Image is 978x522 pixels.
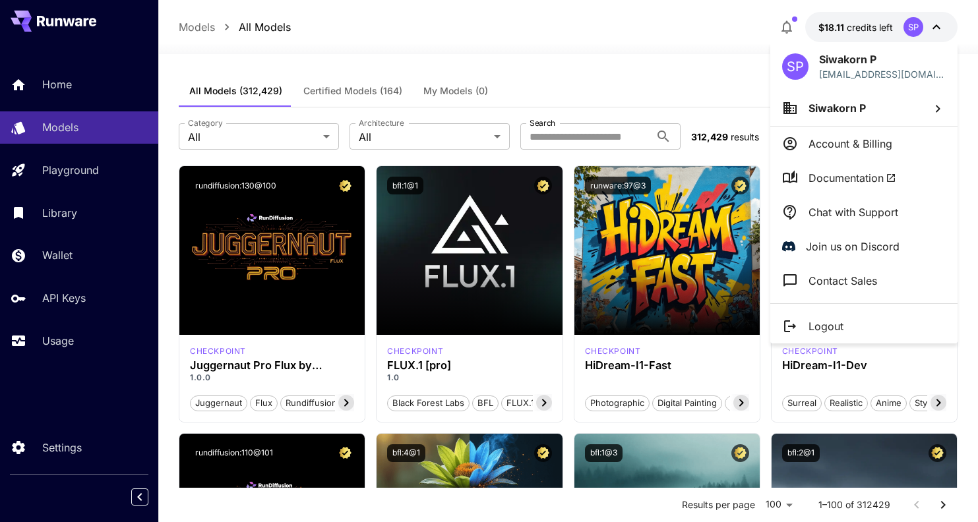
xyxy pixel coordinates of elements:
span: Siwakorn P [809,101,866,115]
p: Account & Billing [809,136,892,152]
div: SP [782,53,809,80]
p: Logout [809,318,843,334]
p: [EMAIL_ADDRESS][DOMAIN_NAME] [819,67,946,81]
p: Siwakorn P [819,51,946,67]
span: Documentation [809,170,896,186]
button: Siwakorn P [770,90,958,126]
p: Join us on Discord [806,239,900,254]
p: Chat with Support [809,204,898,220]
p: Contact Sales [809,273,877,289]
div: siwakorn.pcc@gmail.com [819,67,946,81]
